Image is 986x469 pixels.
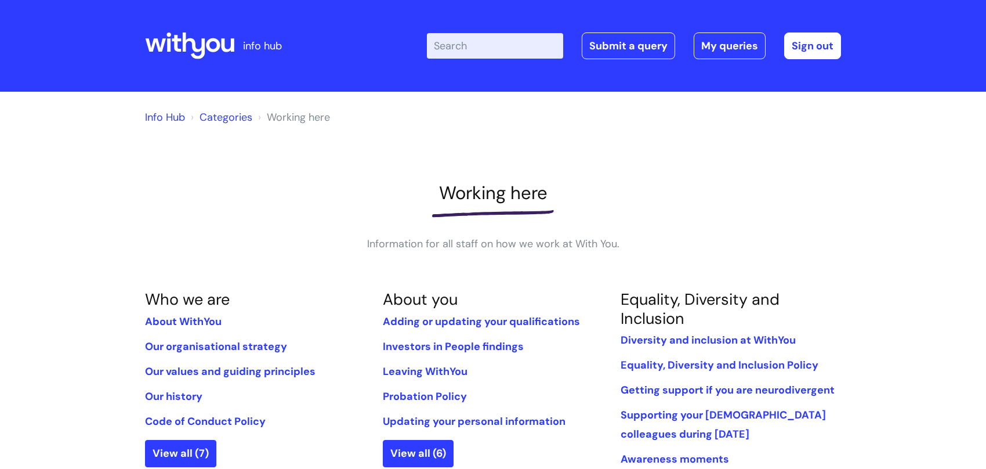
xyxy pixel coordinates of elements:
[383,365,467,378] a: Leaving WithYou
[694,33,766,59] a: My queries
[145,110,185,124] a: Info Hub
[621,383,835,397] a: Getting support if you are neurodivergent
[621,289,780,328] a: Equality, Diversity and Inclusion
[427,33,563,59] input: Search
[383,315,580,329] a: Adding or updating your qualifications
[145,182,841,204] h1: Working here
[383,289,458,309] a: About you
[427,33,841,59] div: | -
[383,340,524,353] a: Investors in People findings
[145,440,216,467] a: View all (7)
[243,37,282,55] p: info hub
[621,408,826,441] a: Supporting your [DEMOGRAPHIC_DATA] colleagues during [DATE]
[582,33,675,59] a: Submit a query
[145,289,230,309] a: Who we are
[145,315,222,329] a: About WithYou
[784,33,841,59] a: Sign out
[383,440,454,467] a: View all (6)
[188,108,252,127] li: Solution home
[383,414,565,428] a: Updating your personal information
[621,358,818,372] a: Equality, Diversity and Inclusion Policy
[621,333,796,347] a: Diversity and inclusion at WithYou
[255,108,330,127] li: Working here
[145,365,316,378] a: Our values and guiding principles
[319,234,667,253] p: Information for all staff on how we work at With You.
[200,110,252,124] a: Categories
[383,389,467,403] a: Probation Policy
[145,389,202,403] a: Our history
[145,414,266,428] a: Code of Conduct Policy
[145,340,287,353] a: Our organisational strategy
[621,452,729,466] a: Awareness moments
